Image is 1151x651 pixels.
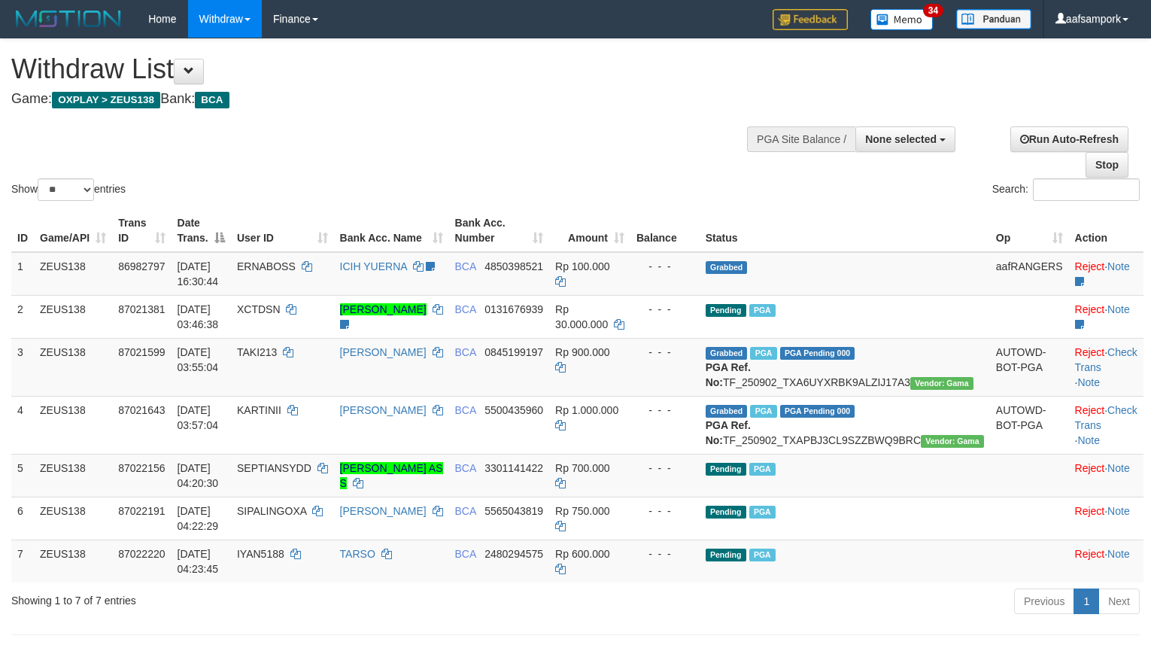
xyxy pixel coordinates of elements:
[1033,178,1140,201] input: Search:
[1069,454,1143,497] td: ·
[990,396,1069,454] td: AUTOWD-BOT-PGA
[340,505,427,517] a: [PERSON_NAME]
[178,404,219,431] span: [DATE] 03:57:04
[340,260,407,272] a: ICIH YUERNA
[1074,589,1099,614] a: 1
[455,548,476,560] span: BCA
[11,295,34,338] td: 2
[11,8,126,30] img: MOTION_logo.png
[870,9,934,30] img: Button%20Memo.svg
[178,548,219,575] span: [DATE] 04:23:45
[555,505,609,517] span: Rp 750.000
[1069,338,1143,396] td: · ·
[750,405,776,418] span: Marked by aafanarl
[34,252,112,296] td: ZEUS138
[1075,346,1137,373] a: Check Trans
[910,377,973,390] span: Vendor URL: https://trx31.1velocity.biz
[750,347,776,360] span: Marked by aafanarl
[555,462,609,474] span: Rp 700.000
[636,546,694,561] div: - - -
[1107,548,1130,560] a: Note
[237,505,306,517] span: SIPALINGOXA
[118,303,165,315] span: 87021381
[1107,462,1130,474] a: Note
[455,462,476,474] span: BCA
[636,503,694,519] div: - - -
[636,403,694,418] div: - - -
[11,209,34,252] th: ID
[112,209,171,252] th: Trans ID: activate to sort column ascending
[1075,260,1105,272] a: Reject
[1107,260,1130,272] a: Note
[11,338,34,396] td: 3
[1075,346,1105,358] a: Reject
[706,347,748,360] span: Grabbed
[555,260,609,272] span: Rp 100.000
[34,454,112,497] td: ZEUS138
[1077,434,1100,446] a: Note
[1069,396,1143,454] td: · ·
[11,396,34,454] td: 4
[340,404,427,416] a: [PERSON_NAME]
[484,260,543,272] span: Copy 4850398521 to clipboard
[237,303,281,315] span: XCTDSN
[118,260,165,272] span: 86982797
[1069,497,1143,540] td: ·
[231,209,334,252] th: User ID: activate to sort column ascending
[11,252,34,296] td: 1
[11,178,126,201] label: Show entries
[118,548,165,560] span: 87022220
[549,209,630,252] th: Amount: activate to sort column ascending
[700,209,990,252] th: Status
[178,303,219,330] span: [DATE] 03:46:38
[340,346,427,358] a: [PERSON_NAME]
[484,404,543,416] span: Copy 5500435960 to clipboard
[1077,376,1100,388] a: Note
[118,505,165,517] span: 87022191
[484,548,543,560] span: Copy 2480294575 to clipboard
[555,303,608,330] span: Rp 30.000.000
[455,260,476,272] span: BCA
[455,404,476,416] span: BCA
[636,259,694,274] div: - - -
[990,252,1069,296] td: aafRANGERS
[118,404,165,416] span: 87021643
[1069,252,1143,296] td: ·
[706,361,751,388] b: PGA Ref. No:
[956,9,1031,29] img: panduan.png
[555,346,609,358] span: Rp 900.000
[992,178,1140,201] label: Search:
[484,303,543,315] span: Copy 0131676939 to clipboard
[340,548,375,560] a: TARSO
[11,454,34,497] td: 5
[923,4,943,17] span: 34
[52,92,160,108] span: OXPLAY > ZEUS138
[1014,589,1074,614] a: Previous
[11,54,752,84] h1: Withdraw List
[706,405,748,418] span: Grabbed
[706,419,751,446] b: PGA Ref. No:
[237,462,311,474] span: SEPTIANSYDD
[1010,126,1128,152] a: Run Auto-Refresh
[780,347,855,360] span: PGA Pending
[11,587,469,608] div: Showing 1 to 7 of 7 entries
[1107,303,1130,315] a: Note
[1075,404,1137,431] a: Check Trans
[749,304,776,317] span: Marked by aafmaleo
[749,506,776,519] span: Marked by aafanarl
[484,462,543,474] span: Copy 3301141422 to clipboard
[1075,303,1105,315] a: Reject
[34,338,112,396] td: ZEUS138
[865,133,937,145] span: None selected
[455,346,476,358] span: BCA
[178,346,219,373] span: [DATE] 03:55:04
[11,497,34,540] td: 6
[747,126,855,152] div: PGA Site Balance /
[990,209,1069,252] th: Op: activate to sort column ascending
[455,303,476,315] span: BCA
[195,92,229,108] span: BCA
[706,304,746,317] span: Pending
[700,396,990,454] td: TF_250902_TXAPBJ3CL9SZZBWQ9BRC
[34,497,112,540] td: ZEUS138
[34,295,112,338] td: ZEUS138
